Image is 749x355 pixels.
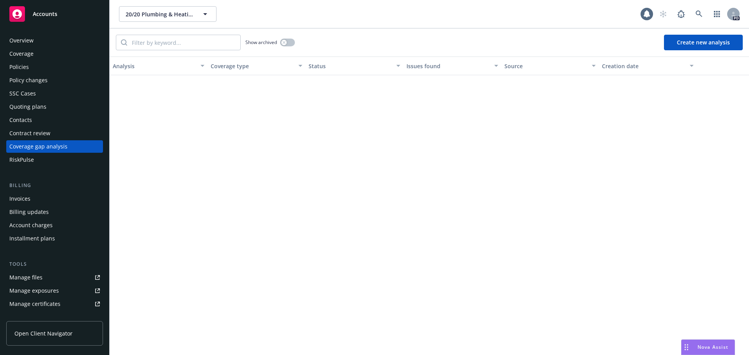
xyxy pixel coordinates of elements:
div: Billing [6,182,103,189]
a: Quoting plans [6,101,103,113]
div: Issues found [406,62,490,70]
button: 20/20 Plumbing & Heating, Inc. [119,6,217,22]
button: Creation date [599,57,697,75]
div: Invoices [9,193,30,205]
div: Contract review [9,127,50,140]
div: Source [504,62,587,70]
div: Manage exposures [9,284,59,297]
div: Analysis [113,62,196,70]
a: Contract review [6,127,103,140]
a: Search [691,6,707,22]
a: Policy changes [6,74,103,87]
a: RiskPulse [6,154,103,166]
div: Overview [9,34,34,47]
button: Status [305,57,403,75]
a: Overview [6,34,103,47]
button: Nova Assist [681,339,735,355]
a: Billing updates [6,206,103,218]
a: Contacts [6,114,103,126]
a: SSC Cases [6,87,103,100]
a: Policies [6,61,103,73]
a: Switch app [709,6,725,22]
a: Installment plans [6,232,103,245]
div: Manage files [9,271,43,284]
div: Policy changes [9,74,48,87]
div: Installment plans [9,232,55,245]
div: Coverage type [211,62,294,70]
div: Coverage gap analysis [9,140,67,153]
span: Accounts [33,11,57,17]
div: Status [309,62,392,70]
button: Create new analysis [664,35,743,50]
svg: Search [121,39,127,46]
button: Issues found [403,57,501,75]
a: Accounts [6,3,103,25]
div: Billing updates [9,206,49,218]
div: Drag to move [682,340,691,355]
div: Manage certificates [9,298,60,310]
div: Policies [9,61,29,73]
div: Quoting plans [9,101,46,113]
div: Coverage [9,48,34,60]
div: Creation date [602,62,685,70]
a: Invoices [6,193,103,205]
a: Manage certificates [6,298,103,310]
div: Manage BORs [9,311,46,323]
a: Manage BORs [6,311,103,323]
span: Nova Assist [698,344,728,350]
span: Open Client Navigator [14,329,73,337]
a: Start snowing [655,6,671,22]
div: RiskPulse [9,154,34,166]
input: Filter by keyword... [127,35,240,50]
div: Contacts [9,114,32,126]
div: Tools [6,260,103,268]
a: Account charges [6,219,103,231]
a: Manage exposures [6,284,103,297]
span: Show archived [245,39,277,46]
button: Analysis [110,57,208,75]
a: Report a Bug [673,6,689,22]
a: Coverage [6,48,103,60]
button: Source [501,57,599,75]
button: Coverage type [208,57,305,75]
a: Manage files [6,271,103,284]
div: SSC Cases [9,87,36,100]
span: 20/20 Plumbing & Heating, Inc. [126,10,193,18]
a: Coverage gap analysis [6,140,103,153]
div: Account charges [9,219,53,231]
